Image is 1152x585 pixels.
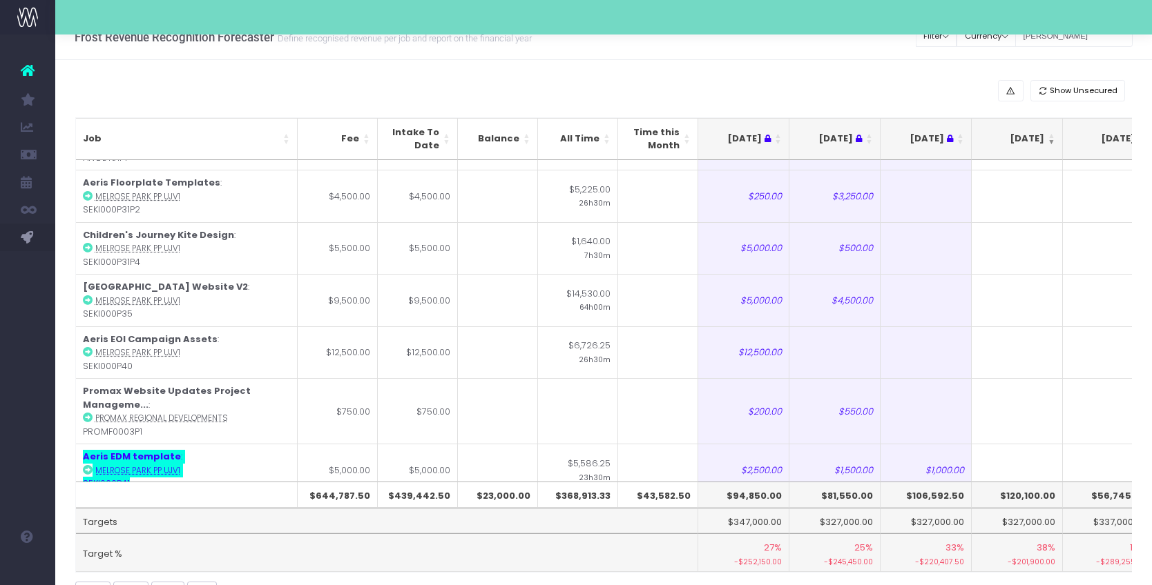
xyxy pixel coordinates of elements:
[916,26,957,47] button: Filter
[789,274,881,326] td: $4,500.00
[538,482,618,508] th: $368,913.33
[83,333,218,346] strong: Aeris EOI Campaign Assets
[378,274,458,326] td: $9,500.00
[881,118,972,160] th: Aug 25 : activate to sort column ascending
[538,326,618,379] td: $6,726.25
[83,176,220,189] strong: Aeris Floorplate Templates
[972,118,1063,160] th: Sep 25: activate to sort column ascending
[76,533,698,572] td: Target %
[789,482,881,508] th: $81,550.00
[76,118,298,160] th: Job: activate to sort column ascending
[378,170,458,222] td: $4,500.00
[538,274,618,326] td: $14,530.00
[76,222,298,275] td: : SEKI000P31P4
[764,541,782,555] span: 27%
[705,555,782,568] small: -$252,150.00
[83,228,234,241] strong: Children's Journey Kite Design
[881,482,972,508] th: $106,592.50
[972,482,1063,508] th: $120,100.00
[698,378,789,444] td: $200.00
[618,482,698,508] th: $43,582.50
[83,450,181,463] strong: Aeris EDM template
[698,482,789,508] th: $94,850.00
[698,274,789,326] td: $5,000.00
[378,482,458,508] th: $439,442.50
[76,274,298,326] td: : SEKI000P35
[83,384,251,411] strong: Promax Website Updates Project Manageme...
[1070,555,1146,568] small: -$289,255.00
[17,557,38,578] img: images/default_profile_image.png
[538,444,618,496] td: $5,586.25
[298,326,378,379] td: $12,500.00
[881,508,972,534] td: $327,000.00
[579,300,611,313] small: 64h00m
[298,222,378,275] td: $5,500.00
[83,280,248,293] strong: [GEOGRAPHIC_DATA] Website V2
[1015,26,1133,47] input: Search...
[957,26,1016,47] button: Currency
[298,482,378,508] th: $644,787.50
[789,222,881,275] td: $500.00
[378,118,458,160] th: Intake To Date: activate to sort column ascending
[579,470,611,483] small: 23h30m
[945,541,964,555] span: 33%
[298,274,378,326] td: $9,500.00
[854,541,873,555] span: 25%
[579,353,611,365] small: 26h30m
[95,243,180,254] abbr: Melrose Park PP UJV1
[789,170,881,222] td: $3,250.00
[1037,541,1055,555] span: 38%
[76,444,298,496] td: : SEKI000P41
[75,30,532,44] h3: Frost Revenue Recognition Forecaster
[698,170,789,222] td: $250.00
[789,378,881,444] td: $550.00
[76,378,298,444] td: : PROMF0003P1
[378,326,458,379] td: $12,500.00
[95,413,228,424] abbr: Promax Regional Developments
[458,482,538,508] th: $23,000.00
[378,222,458,275] td: $5,500.00
[887,555,964,568] small: -$220,407.50
[76,170,298,222] td: : SEKI000P31P2
[458,118,538,160] th: Balance: activate to sort column ascending
[298,170,378,222] td: $4,500.00
[698,326,789,379] td: $12,500.00
[95,191,180,202] abbr: Melrose Park PP UJV1
[95,295,180,306] abbr: Melrose Park PP UJV1
[298,378,378,444] td: $750.00
[76,508,698,534] td: Targets
[538,222,618,275] td: $1,640.00
[789,508,881,534] td: $327,000.00
[881,444,972,496] td: $1,000.00
[95,465,180,476] abbr: Melrose Park PP UJV1
[95,347,180,358] abbr: Melrose Park PP UJV1
[538,170,618,222] td: $5,225.00
[972,508,1063,534] td: $327,000.00
[378,444,458,496] td: $5,000.00
[698,118,789,160] th: Jun 25 : activate to sort column ascending
[796,555,873,568] small: -$245,450.00
[1130,541,1146,555] span: 14%
[698,508,789,534] td: $347,000.00
[698,444,789,496] td: $2,500.00
[698,222,789,275] td: $5,000.00
[979,555,1055,568] small: -$201,900.00
[1030,80,1126,101] button: Show Unsecured
[1050,85,1117,97] span: Show Unsecured
[789,118,881,160] th: Jul 25 : activate to sort column ascending
[298,444,378,496] td: $5,000.00
[76,326,298,379] td: : SEKI000P40
[298,118,378,160] th: Fee: activate to sort column ascending
[618,118,698,160] th: Time this Month: activate to sort column ascending
[378,378,458,444] td: $750.00
[274,30,532,44] small: Define recognised revenue per job and report on the financial year
[584,248,611,261] small: 7h30m
[579,196,611,208] small: 26h30m
[538,118,618,160] th: All Time: activate to sort column ascending
[789,444,881,496] td: $1,500.00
